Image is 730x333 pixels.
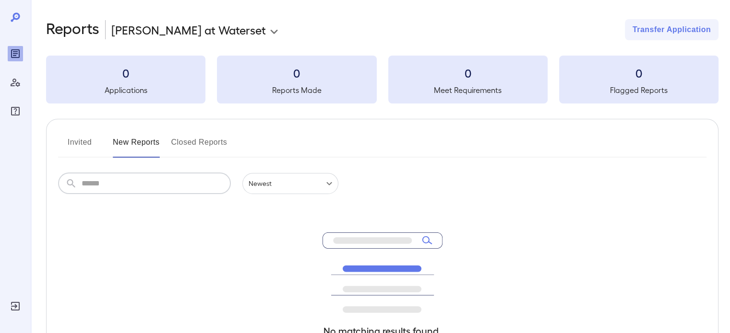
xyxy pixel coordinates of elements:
[559,65,718,80] h3: 0
[625,19,718,40] button: Transfer Application
[46,19,99,40] h2: Reports
[46,84,205,96] h5: Applications
[111,22,266,37] p: [PERSON_NAME] at Waterset
[46,65,205,80] h3: 0
[242,173,338,194] div: Newest
[559,84,718,96] h5: Flagged Reports
[388,84,548,96] h5: Meet Requirements
[8,299,23,314] div: Log Out
[58,135,101,158] button: Invited
[46,56,718,103] summary: 0Applications0Reports Made0Meet Requirements0Flagged Reports
[8,75,23,90] div: Manage Users
[8,103,23,119] div: FAQ
[113,135,160,158] button: New Reports
[217,65,376,80] h3: 0
[388,65,548,80] h3: 0
[171,135,227,158] button: Closed Reports
[217,84,376,96] h5: Reports Made
[8,46,23,61] div: Reports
